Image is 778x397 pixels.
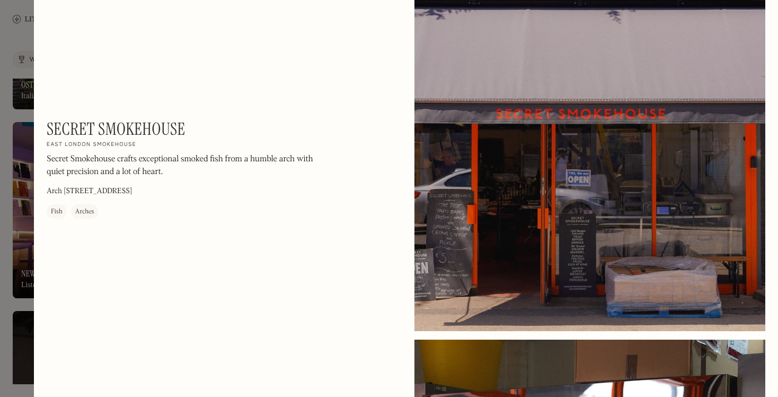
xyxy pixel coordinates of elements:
h1: Secret Smokehouse [47,119,185,139]
p: Arch [STREET_ADDRESS] [47,186,132,197]
div: Arches [75,207,94,218]
div: Fish [51,207,63,218]
h2: East London smokehouse [47,142,136,149]
p: Secret Smokehouse crafts exceptional smoked fish from a humble arch with quiet precision and a lo... [47,153,333,179]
